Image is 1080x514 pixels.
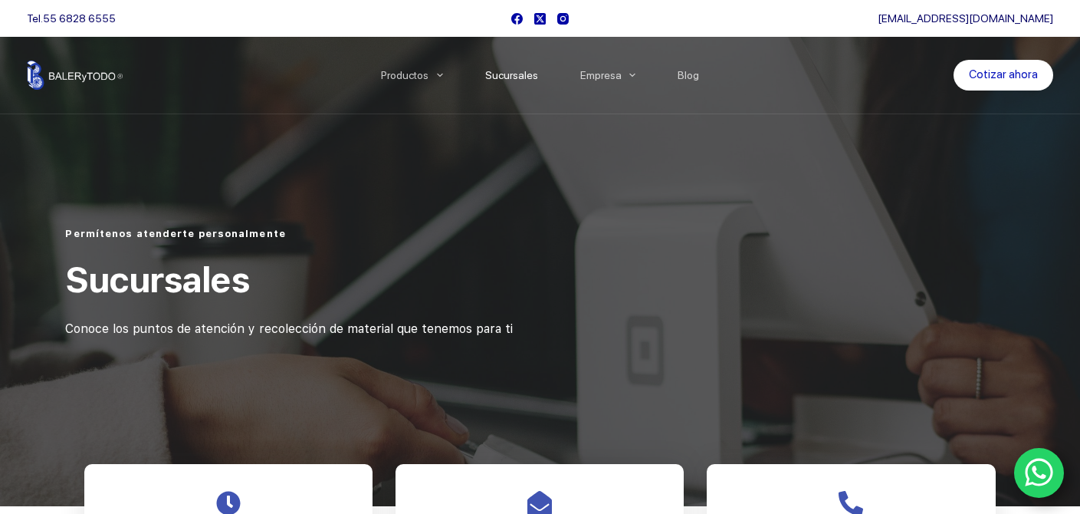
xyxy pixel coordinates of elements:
[534,13,546,25] a: X (Twitter)
[27,61,123,90] img: Balerytodo
[65,321,513,336] span: Conoce los puntos de atención y recolección de material que tenemos para ti
[511,13,523,25] a: Facebook
[65,228,285,239] span: Permítenos atenderte personalmente
[557,13,569,25] a: Instagram
[65,259,249,301] span: Sucursales
[878,12,1053,25] a: [EMAIL_ADDRESS][DOMAIN_NAME]
[359,37,721,114] nav: Menu Principal
[1014,448,1065,499] a: WhatsApp
[27,12,116,25] span: Tel.
[954,60,1053,91] a: Cotizar ahora
[43,12,116,25] a: 55 6828 6555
